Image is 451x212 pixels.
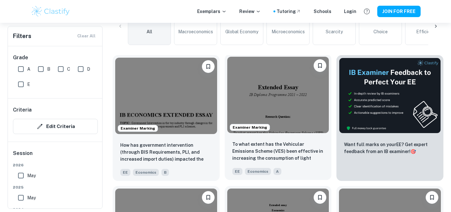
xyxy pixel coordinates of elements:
span: Scarcity [326,28,343,35]
p: Review [239,8,261,15]
span: EE [232,168,242,175]
span: 2026 [13,162,98,168]
a: Examiner MarkingPlease log in to bookmark exemplarsHow has government intervention (through BIS R... [113,55,220,181]
a: Tutoring [277,8,301,15]
img: Clastify logo [31,5,71,18]
button: Please log in to bookmark exemplars [426,191,438,204]
span: A [27,66,30,73]
span: A [273,168,281,175]
span: C [67,66,70,73]
img: Thumbnail [339,58,441,133]
p: To what extent has the Vehicular Emissions Scheme (VES) been effective in increasing the consumpt... [232,141,324,162]
button: Edit Criteria [13,119,98,134]
button: JOIN FOR FREE [377,6,421,17]
img: Economics EE example thumbnail: How has government intervention (through [115,58,217,134]
img: Economics EE example thumbnail: To what extent has the Vehicular Emissio [227,57,329,133]
span: Choice [373,28,388,35]
h6: Filters [13,32,31,41]
span: May [27,194,36,201]
button: Please log in to bookmark exemplars [314,59,326,72]
span: EE [120,169,130,176]
span: Efficiency [416,28,437,35]
span: 2025 [13,184,98,190]
span: D [87,66,90,73]
p: Exemplars [197,8,227,15]
span: Global Economy [225,28,258,35]
button: Please log in to bookmark exemplars [314,191,326,204]
p: Want full marks on your EE ? Get expert feedback from an IB examiner! [344,141,436,155]
p: How has government intervention (through BIS Requirements, PLI, and increased import duties) impa... [120,142,212,163]
a: Schools [314,8,331,15]
a: ThumbnailWant full marks on yourEE? Get expert feedback from an IB examiner! [336,55,443,181]
span: Economics [133,169,159,176]
button: Please log in to bookmark exemplars [202,191,215,204]
span: All [147,28,152,35]
button: Help and Feedback [361,6,372,17]
h6: Grade [13,54,98,61]
span: B [47,66,50,73]
button: Please log in to bookmark exemplars [202,60,215,73]
span: Macroeconomics [178,28,213,35]
span: May [27,172,36,179]
span: Examiner Marking [118,125,158,131]
span: E [27,81,30,88]
h6: Session [13,150,98,162]
span: B [161,169,169,176]
a: Login [344,8,356,15]
span: Examiner Marking [230,125,270,130]
a: Examiner MarkingPlease log in to bookmark exemplarsTo what extent has the Vehicular Emissions Sch... [225,55,332,181]
h6: Criteria [13,106,32,114]
span: 🎯 [410,149,416,154]
span: Economics [245,168,271,175]
span: Microeconomics [272,28,305,35]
